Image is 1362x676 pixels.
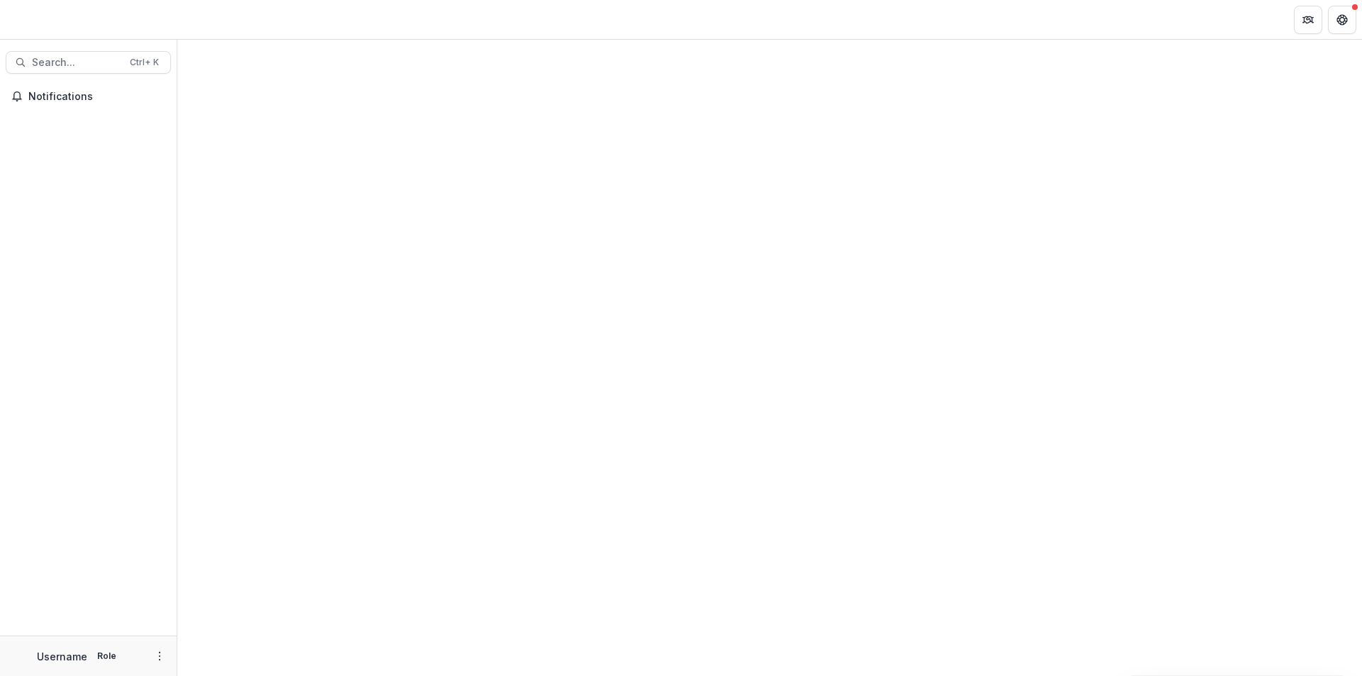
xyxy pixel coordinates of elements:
button: More [151,648,168,665]
span: Notifications [28,91,165,103]
nav: breadcrumb [183,9,243,30]
button: Get Help [1328,6,1356,34]
div: Ctrl + K [127,55,162,70]
p: Username [37,649,87,664]
button: Notifications [6,85,171,108]
button: Partners [1294,6,1322,34]
button: Search... [6,51,171,74]
span: Search... [32,57,121,69]
p: Role [93,650,121,663]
